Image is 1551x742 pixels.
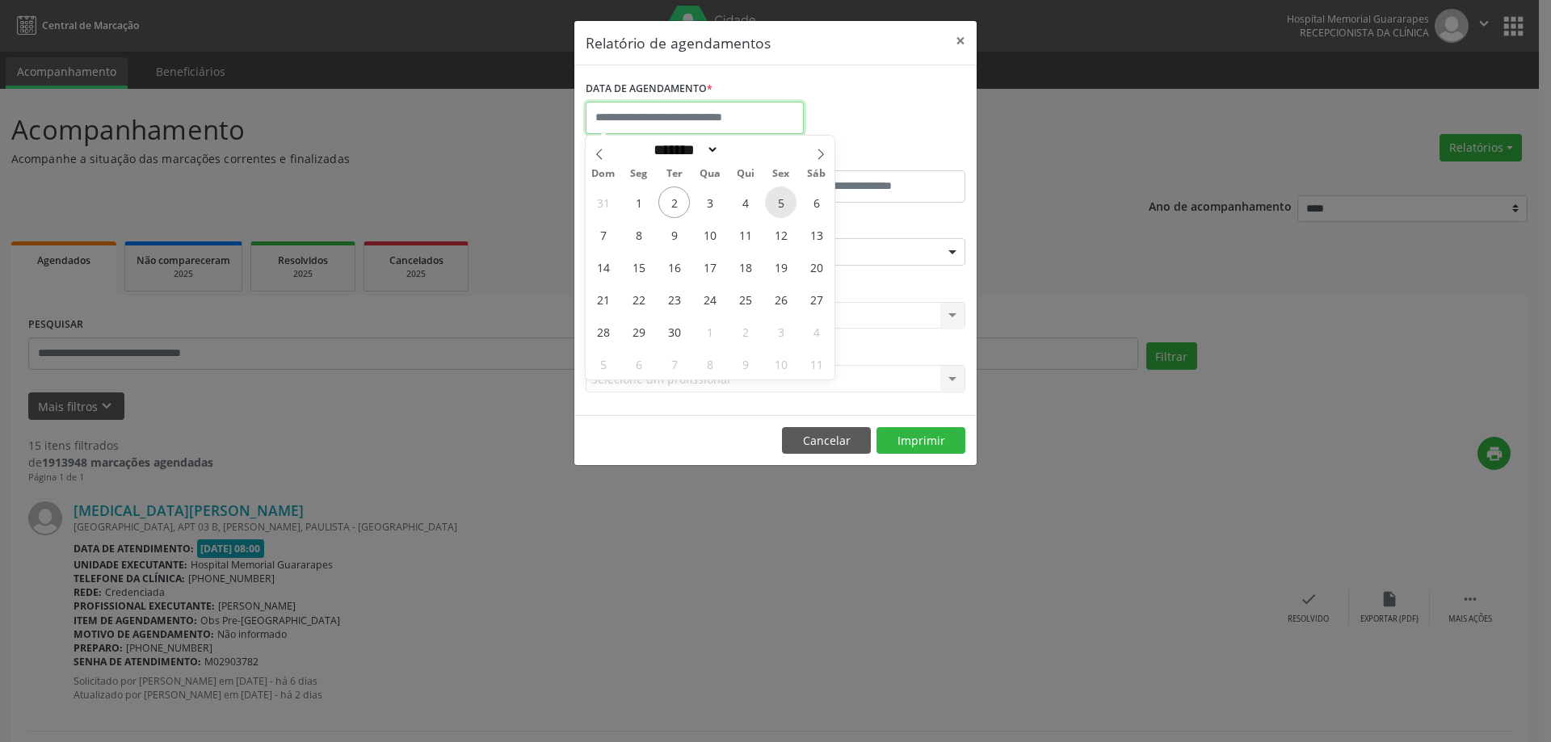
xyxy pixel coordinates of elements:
span: Setembro 1, 2025 [623,187,654,218]
span: Outubro 2, 2025 [729,316,761,347]
span: Setembro 19, 2025 [765,251,797,283]
button: Cancelar [782,427,871,455]
span: Outubro 7, 2025 [658,348,690,379]
span: Setembro 3, 2025 [694,187,725,218]
span: Setembro 2, 2025 [658,187,690,218]
span: Sex [763,169,799,179]
span: Setembro 21, 2025 [587,283,619,315]
span: Setembro 6, 2025 [801,187,832,218]
span: Setembro 9, 2025 [658,219,690,250]
span: Setembro 4, 2025 [729,187,761,218]
span: Setembro 13, 2025 [801,219,832,250]
span: Setembro 5, 2025 [765,187,797,218]
span: Setembro 29, 2025 [623,316,654,347]
span: Setembro 20, 2025 [801,251,832,283]
span: Qua [692,169,728,179]
button: Imprimir [876,427,965,455]
span: Outubro 1, 2025 [694,316,725,347]
span: Dom [586,169,621,179]
button: Close [944,21,977,61]
span: Setembro 14, 2025 [587,251,619,283]
span: Seg [621,169,657,179]
span: Setembro 27, 2025 [801,283,832,315]
span: Setembro 30, 2025 [658,316,690,347]
span: Sáb [799,169,834,179]
span: Outubro 8, 2025 [694,348,725,379]
span: Outubro 4, 2025 [801,316,832,347]
span: Setembro 28, 2025 [587,316,619,347]
span: Outubro 5, 2025 [587,348,619,379]
span: Outubro 11, 2025 [801,348,832,379]
span: Outubro 3, 2025 [765,316,797,347]
span: Setembro 8, 2025 [623,219,654,250]
h5: Relatório de agendamentos [586,32,771,53]
span: Setembro 7, 2025 [587,219,619,250]
span: Setembro 26, 2025 [765,283,797,315]
span: Setembro 15, 2025 [623,251,654,283]
span: Agosto 31, 2025 [587,187,619,218]
span: Setembro 22, 2025 [623,283,654,315]
span: Setembro 24, 2025 [694,283,725,315]
label: ATÉ [780,145,965,170]
span: Outubro 6, 2025 [623,348,654,379]
span: Setembro 18, 2025 [729,251,761,283]
span: Outubro 10, 2025 [765,348,797,379]
select: Month [648,141,719,158]
input: Year [719,141,772,158]
span: Ter [657,169,692,179]
span: Setembro 12, 2025 [765,219,797,250]
span: Setembro 17, 2025 [694,251,725,283]
span: Setembro 16, 2025 [658,251,690,283]
label: DATA DE AGENDAMENTO [586,77,712,102]
span: Setembro 25, 2025 [729,283,761,315]
span: Setembro 11, 2025 [729,219,761,250]
span: Setembro 23, 2025 [658,283,690,315]
span: Setembro 10, 2025 [694,219,725,250]
span: Outubro 9, 2025 [729,348,761,379]
span: Qui [728,169,763,179]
